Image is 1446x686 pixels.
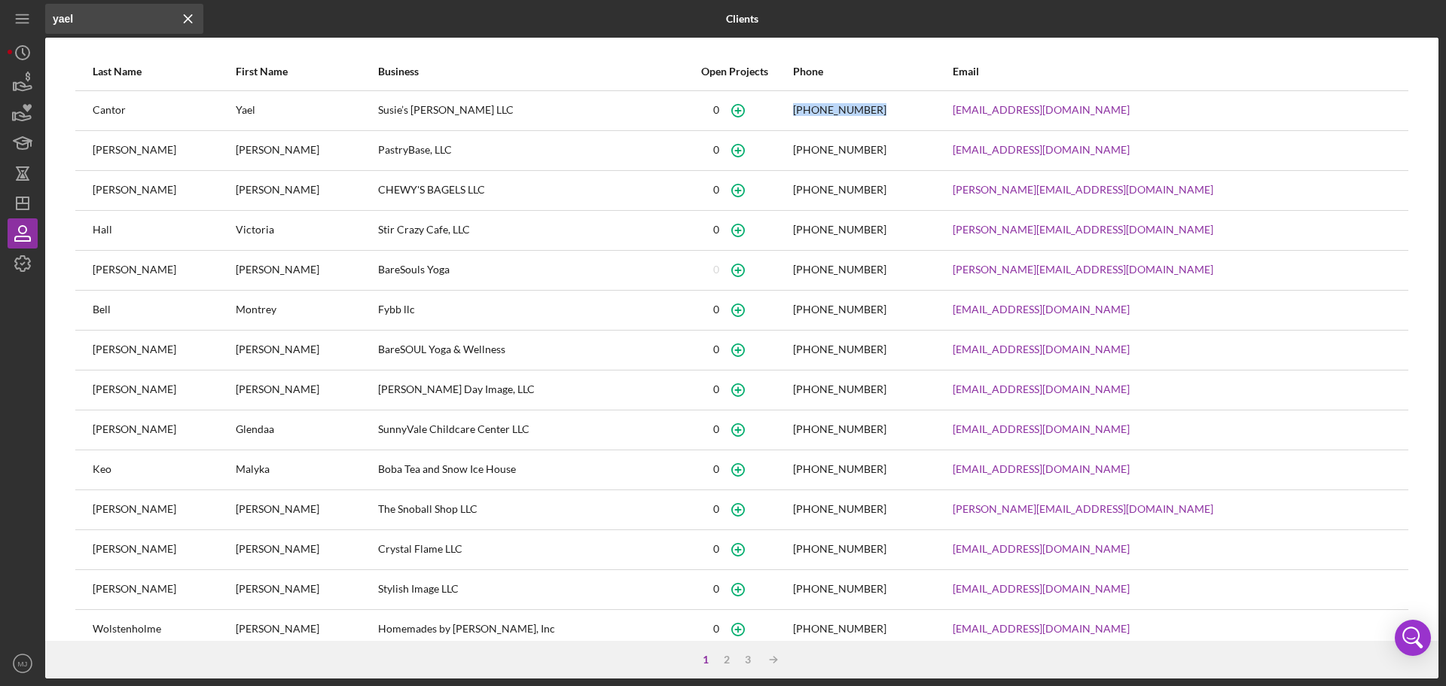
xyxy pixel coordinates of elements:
[953,583,1130,595] a: [EMAIL_ADDRESS][DOMAIN_NAME]
[793,623,886,635] div: [PHONE_NUMBER]
[713,303,719,316] div: 0
[236,491,377,529] div: [PERSON_NAME]
[93,491,234,529] div: [PERSON_NAME]
[793,463,886,475] div: [PHONE_NUMBER]
[713,264,719,276] div: 0
[713,343,719,355] div: 0
[378,291,676,329] div: Fybb llc
[378,491,676,529] div: The Snoball Shop LLC
[953,423,1130,435] a: [EMAIL_ADDRESS][DOMAIN_NAME]
[378,252,676,289] div: BareSouls Yoga
[378,132,676,169] div: PastryBase, LLC
[713,543,719,555] div: 0
[93,252,234,289] div: [PERSON_NAME]
[793,184,886,196] div: [PHONE_NUMBER]
[713,144,719,156] div: 0
[236,172,377,209] div: [PERSON_NAME]
[236,331,377,369] div: [PERSON_NAME]
[793,144,886,156] div: [PHONE_NUMBER]
[793,224,886,236] div: [PHONE_NUMBER]
[1395,620,1431,656] div: Open Intercom Messenger
[695,654,716,666] div: 1
[793,303,886,316] div: [PHONE_NUMBER]
[713,583,719,595] div: 0
[713,623,719,635] div: 0
[793,104,886,116] div: [PHONE_NUMBER]
[953,623,1130,635] a: [EMAIL_ADDRESS][DOMAIN_NAME]
[953,104,1130,116] a: [EMAIL_ADDRESS][DOMAIN_NAME]
[236,291,377,329] div: Montrey
[378,531,676,569] div: Crystal Flame LLC
[953,264,1213,276] a: [PERSON_NAME][EMAIL_ADDRESS][DOMAIN_NAME]
[378,66,676,78] div: Business
[93,531,234,569] div: [PERSON_NAME]
[793,503,886,515] div: [PHONE_NUMBER]
[236,411,377,449] div: Glendaa
[93,172,234,209] div: [PERSON_NAME]
[793,383,886,395] div: [PHONE_NUMBER]
[713,463,719,475] div: 0
[236,66,377,78] div: First Name
[713,104,719,116] div: 0
[793,423,886,435] div: [PHONE_NUMBER]
[236,571,377,608] div: [PERSON_NAME]
[793,343,886,355] div: [PHONE_NUMBER]
[93,331,234,369] div: [PERSON_NAME]
[236,451,377,489] div: Malyka
[678,66,792,78] div: Open Projects
[953,66,1391,78] div: Email
[236,212,377,249] div: Victoria
[93,451,234,489] div: Keo
[93,411,234,449] div: [PERSON_NAME]
[737,654,758,666] div: 3
[93,212,234,249] div: Hall
[953,184,1213,196] a: [PERSON_NAME][EMAIL_ADDRESS][DOMAIN_NAME]
[8,648,38,678] button: MJ
[18,660,28,668] text: MJ
[93,371,234,409] div: [PERSON_NAME]
[713,383,719,395] div: 0
[378,371,676,409] div: [PERSON_NAME] Day Image, LLC
[378,92,676,130] div: Susie’s [PERSON_NAME] LLC
[953,503,1213,515] a: [PERSON_NAME][EMAIL_ADDRESS][DOMAIN_NAME]
[713,423,719,435] div: 0
[713,184,719,196] div: 0
[236,371,377,409] div: [PERSON_NAME]
[236,252,377,289] div: [PERSON_NAME]
[793,583,886,595] div: [PHONE_NUMBER]
[953,383,1130,395] a: [EMAIL_ADDRESS][DOMAIN_NAME]
[93,132,234,169] div: [PERSON_NAME]
[378,411,676,449] div: SunnyVale Childcare Center LLC
[953,303,1130,316] a: [EMAIL_ADDRESS][DOMAIN_NAME]
[378,331,676,369] div: BareSOUL Yoga & Wellness
[378,172,676,209] div: CHEWY'S BAGELS LLC
[378,571,676,608] div: Stylish Image LLC
[93,571,234,608] div: [PERSON_NAME]
[953,144,1130,156] a: [EMAIL_ADDRESS][DOMAIN_NAME]
[793,66,951,78] div: Phone
[793,264,886,276] div: [PHONE_NUMBER]
[236,531,377,569] div: [PERSON_NAME]
[378,611,676,648] div: Homemades by [PERSON_NAME], Inc
[726,13,758,25] b: Clients
[93,66,234,78] div: Last Name
[93,611,234,648] div: Wolstenholme
[93,291,234,329] div: Bell
[378,212,676,249] div: Stir Crazy Cafe, LLC
[713,503,719,515] div: 0
[953,543,1130,555] a: [EMAIL_ADDRESS][DOMAIN_NAME]
[378,451,676,489] div: Boba Tea and Snow Ice House
[953,343,1130,355] a: [EMAIL_ADDRESS][DOMAIN_NAME]
[236,92,377,130] div: Yael
[953,224,1213,236] a: [PERSON_NAME][EMAIL_ADDRESS][DOMAIN_NAME]
[716,654,737,666] div: 2
[953,463,1130,475] a: [EMAIL_ADDRESS][DOMAIN_NAME]
[45,4,203,34] input: Search
[93,92,234,130] div: Cantor
[713,224,719,236] div: 0
[793,543,886,555] div: [PHONE_NUMBER]
[236,132,377,169] div: [PERSON_NAME]
[236,611,377,648] div: [PERSON_NAME]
